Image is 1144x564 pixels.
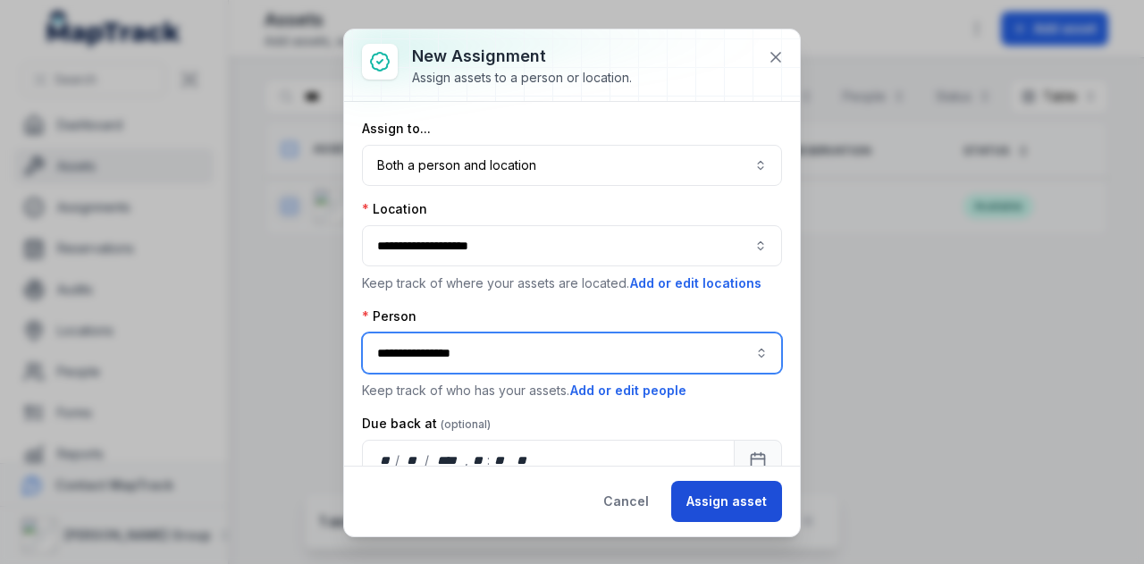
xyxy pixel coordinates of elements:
p: Keep track of who has your assets. [362,381,782,400]
div: minute, [492,451,509,469]
button: Calendar [734,440,782,481]
div: hour, [470,451,488,469]
div: am/pm, [513,451,533,469]
h3: New assignment [412,44,632,69]
div: , [465,451,470,469]
input: assignment-add:person-label [362,333,782,374]
button: Cancel [588,481,664,522]
button: Both a person and location [362,145,782,186]
label: Location [362,200,427,218]
button: Add or edit people [569,381,687,400]
div: year, [431,451,464,469]
div: / [425,451,431,469]
div: Assign assets to a person or location. [412,69,632,87]
div: month, [401,451,425,469]
label: Person [362,307,416,325]
button: Assign asset [671,481,782,522]
button: Add or edit locations [629,274,762,293]
label: Due back at [362,415,491,433]
div: / [395,451,401,469]
div: day, [377,451,395,469]
p: Keep track of where your assets are located. [362,274,782,293]
div: : [487,451,492,469]
label: Assign to... [362,120,431,138]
